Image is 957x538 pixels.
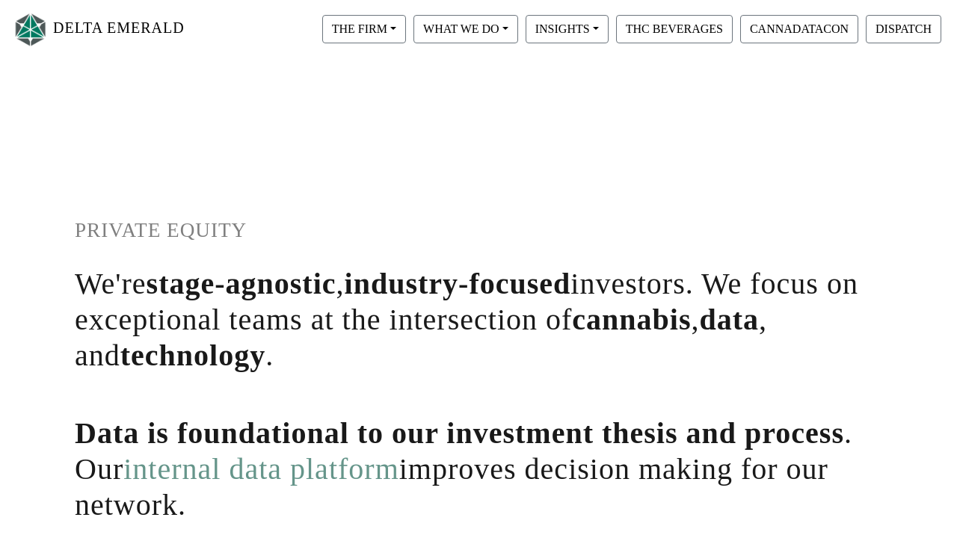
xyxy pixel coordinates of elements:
a: DISPATCH [862,22,945,34]
span: stage-agnostic [147,267,336,300]
button: THE FIRM [322,15,406,43]
span: technology [120,338,265,372]
a: DELTA EMERALD [12,6,185,53]
a: CANNADATACON [736,22,862,34]
span: cannabis [572,303,691,336]
span: data [699,303,759,336]
a: THC BEVERAGES [612,22,736,34]
h1: . Our improves decision making for our network. [75,415,882,523]
button: CANNADATACON [740,15,858,43]
button: WHAT WE DO [413,15,518,43]
h1: We're , investors. We focus on exceptional teams at the intersection of , , and . [75,266,882,374]
button: INSIGHTS [526,15,609,43]
a: internal data platform [123,452,399,486]
h1: PRIVATE EQUITY [75,218,882,243]
img: Logo [12,10,49,49]
button: DISPATCH [866,15,941,43]
span: Data is foundational to our investment thesis and process [75,416,844,450]
span: industry-focused [345,267,571,300]
button: THC BEVERAGES [616,15,733,43]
